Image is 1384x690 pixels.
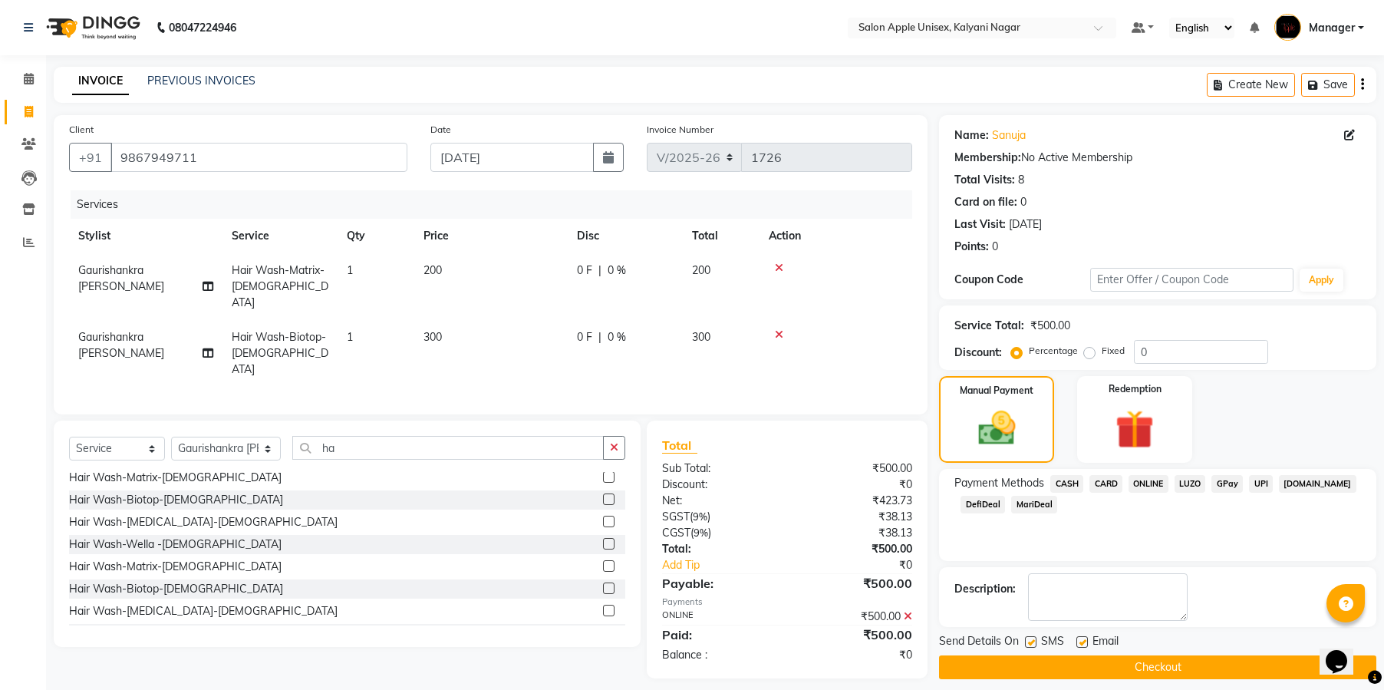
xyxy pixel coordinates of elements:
[992,127,1026,144] a: Sanuja
[1249,475,1273,493] span: UPI
[568,219,683,253] th: Disc
[954,581,1016,597] div: Description:
[78,263,164,293] span: Gaurishankra [PERSON_NAME]
[1279,475,1356,493] span: [DOMAIN_NAME]
[954,150,1361,166] div: No Active Membership
[598,262,601,279] span: |
[1089,475,1122,493] span: CARD
[960,384,1033,398] label: Manual Payment
[662,596,913,609] div: Payments
[954,127,989,144] div: Name:
[1030,318,1070,334] div: ₹500.00
[651,461,787,477] div: Sub Total:
[939,633,1019,652] span: Send Details On
[577,329,592,345] span: 0 F
[69,123,94,137] label: Client
[760,219,912,253] th: Action
[954,345,1002,361] div: Discount:
[1320,629,1369,675] iframe: chat widget
[69,143,112,172] button: +91
[1175,475,1206,493] span: LUZO
[954,194,1017,210] div: Card on file:
[1011,496,1057,513] span: MariDeal
[647,123,713,137] label: Invoice Number
[693,510,707,523] span: 9%
[338,219,414,253] th: Qty
[954,216,1006,233] div: Last Visit:
[423,263,442,277] span: 200
[954,172,1015,188] div: Total Visits:
[787,477,924,493] div: ₹0
[954,272,1090,288] div: Coupon Code
[787,626,924,644] div: ₹500.00
[1102,344,1125,358] label: Fixed
[69,514,338,530] div: Hair Wash-[MEDICAL_DATA]-[DEMOGRAPHIC_DATA]
[694,527,708,539] span: 9%
[577,262,592,279] span: 0 F
[72,68,129,95] a: INVOICE
[169,6,236,49] b: 08047224946
[222,219,338,253] th: Service
[69,536,282,553] div: Hair Wash-Wella -[DEMOGRAPHIC_DATA]
[787,574,924,593] div: ₹500.00
[787,525,924,541] div: ₹38.13
[78,330,164,360] span: Gaurishankra [PERSON_NAME]
[1018,172,1024,188] div: 8
[692,263,710,277] span: 200
[430,123,451,137] label: Date
[1109,382,1162,396] label: Redemption
[787,493,924,509] div: ₹423.73
[232,330,328,376] span: Hair Wash-Biotop-[DEMOGRAPHIC_DATA]
[651,574,787,593] div: Payable:
[1050,475,1083,493] span: CASH
[1309,20,1355,36] span: Manager
[1090,268,1293,292] input: Enter Offer / Coupon Code
[414,219,568,253] th: Price
[651,493,787,509] div: Net:
[347,263,353,277] span: 1
[954,150,1021,166] div: Membership:
[787,509,924,525] div: ₹38.13
[1207,73,1295,97] button: Create New
[69,581,283,597] div: Hair Wash-Biotop-[DEMOGRAPHIC_DATA]
[662,526,690,540] span: CGST
[110,143,407,172] input: Search by Name/Mobile/Email/Code
[232,263,328,309] span: Hair Wash-Matrix-[DEMOGRAPHIC_DATA]
[651,557,810,573] a: Add Tip
[967,407,1027,450] img: _cash.svg
[961,496,1005,513] span: DefiDeal
[69,603,338,619] div: Hair Wash-[MEDICAL_DATA]-[DEMOGRAPHIC_DATA]
[651,626,787,644] div: Paid:
[71,190,924,219] div: Services
[608,329,626,345] span: 0 %
[787,461,924,477] div: ₹500.00
[39,6,144,49] img: logo
[1041,633,1064,652] span: SMS
[1274,14,1301,41] img: Manager
[662,510,690,523] span: SGST
[147,74,255,87] a: PREVIOUS INVOICES
[651,509,787,525] div: ( )
[1301,73,1355,97] button: Save
[69,219,222,253] th: Stylist
[787,609,924,625] div: ₹500.00
[1129,475,1168,493] span: ONLINE
[954,475,1044,491] span: Payment Methods
[651,541,787,557] div: Total:
[954,239,989,255] div: Points:
[651,477,787,493] div: Discount:
[598,329,601,345] span: |
[651,647,787,663] div: Balance :
[954,318,1024,334] div: Service Total:
[787,541,924,557] div: ₹500.00
[1020,194,1026,210] div: 0
[1211,475,1243,493] span: GPay
[423,330,442,344] span: 300
[1103,405,1166,454] img: _gift.svg
[683,219,760,253] th: Total
[1092,633,1119,652] span: Email
[992,239,998,255] div: 0
[1300,269,1343,292] button: Apply
[69,559,282,575] div: Hair Wash-Matrix-[DEMOGRAPHIC_DATA]
[692,330,710,344] span: 300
